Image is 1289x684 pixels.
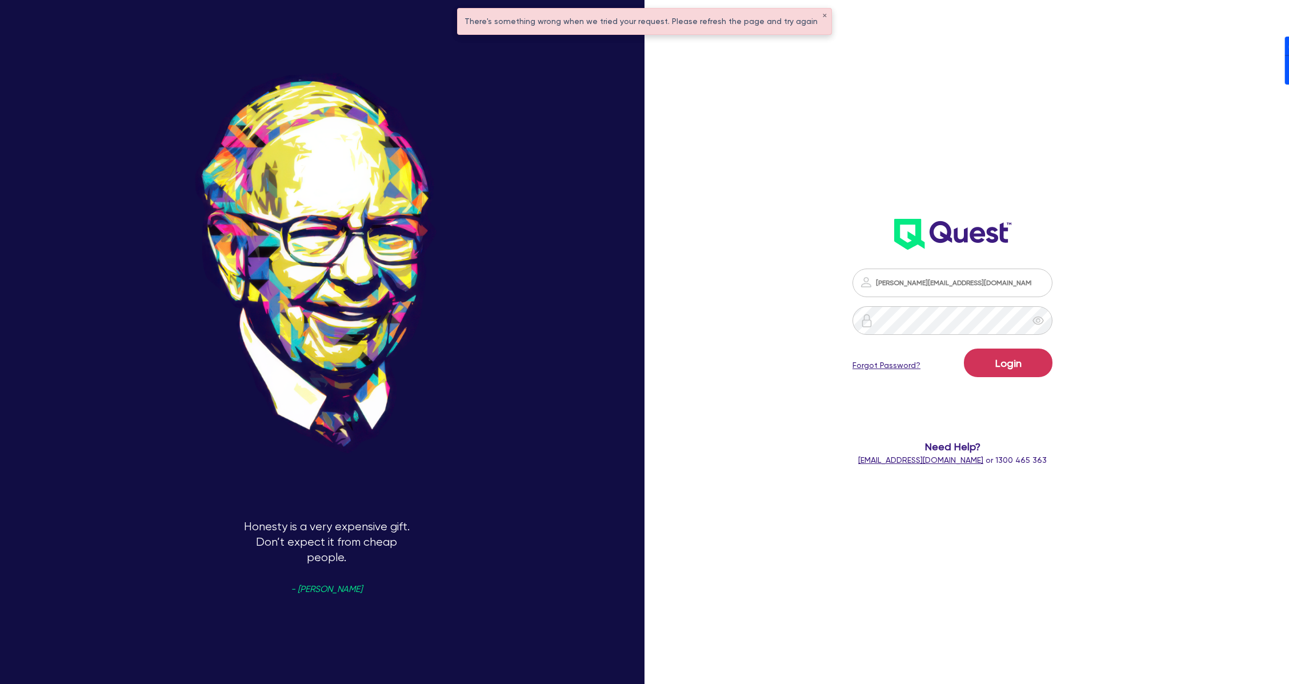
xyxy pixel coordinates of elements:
span: or 1300 465 363 [858,455,1047,465]
input: Email address [852,269,1052,297]
button: Login [964,349,1052,377]
button: ✕ [822,13,827,19]
img: icon-password [859,275,873,289]
div: There's something wrong when we tried your request. Please refresh the page and try again [458,9,831,34]
a: [EMAIL_ADDRESS][DOMAIN_NAME] [858,455,983,465]
span: Need Help? [776,439,1129,454]
span: - [PERSON_NAME] [291,585,362,594]
img: wH2k97JdezQIQAAAABJRU5ErkJggg== [894,219,1011,250]
a: Forgot Password? [852,359,920,371]
span: eye [1032,315,1044,326]
img: icon-password [860,314,874,327]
